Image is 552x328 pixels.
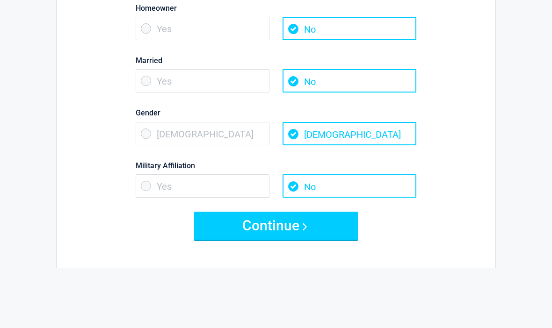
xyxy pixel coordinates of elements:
[136,107,416,119] label: Gender
[283,69,416,93] span: No
[283,122,416,145] span: [DEMOGRAPHIC_DATA]
[283,17,416,40] span: No
[194,212,358,240] button: Continue
[283,174,416,198] span: No
[136,54,416,67] label: Married
[136,69,269,93] span: Yes
[136,2,416,14] label: Homeowner
[136,17,269,40] span: Yes
[136,174,269,198] span: Yes
[136,159,416,172] label: Military Affiliation
[136,122,269,145] span: [DEMOGRAPHIC_DATA]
